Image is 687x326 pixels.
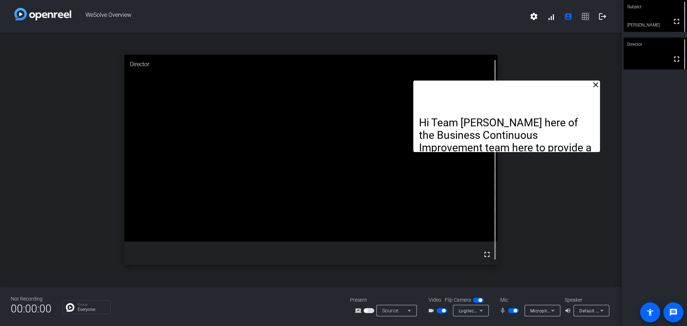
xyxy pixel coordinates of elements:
mat-icon: mic_none [500,306,508,315]
span: Video [429,296,441,304]
img: Chat Icon [66,303,74,312]
mat-icon: logout [598,12,607,21]
p: Group [78,303,107,306]
p: Hi Team [PERSON_NAME] here of the Business Continuous Improvement team here to provide a video up... [419,116,594,192]
mat-icon: message [669,308,678,317]
span: Flip Camera [445,296,471,304]
span: Microphone (Blue Snowball ) (0d8c:0005) [530,308,617,313]
span: Default - Headphones (Realtek(R) Audio) [579,308,664,313]
div: Present [350,296,422,304]
span: 00:00:00 [11,300,52,317]
div: Speaker [565,296,608,304]
mat-icon: fullscreen [672,55,681,63]
span: WeSolve Overview [71,8,525,25]
img: white-gradient.svg [14,8,71,20]
div: Director [125,55,498,74]
span: Source [382,308,399,313]
span: Logitech StreamCam (046d:0893) [459,308,530,313]
mat-icon: fullscreen [672,17,681,26]
mat-icon: screen_share_outline [355,306,364,315]
mat-icon: close [591,81,600,89]
mat-icon: accessibility [646,308,654,317]
button: signal_cellular_alt [542,8,560,25]
mat-icon: fullscreen [483,250,491,259]
mat-icon: account_box [564,12,572,21]
p: Everyone [78,307,107,312]
mat-icon: settings [530,12,538,21]
mat-icon: volume_up [565,306,573,315]
mat-icon: videocam_outline [428,306,437,315]
div: Not Recording [11,295,52,303]
div: Director [624,38,687,51]
div: Mic [493,296,565,304]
